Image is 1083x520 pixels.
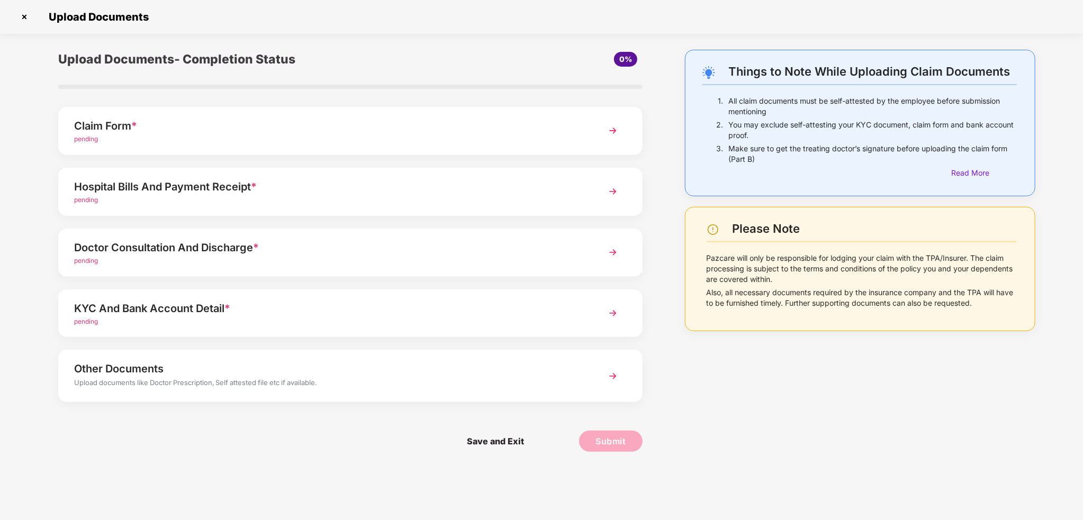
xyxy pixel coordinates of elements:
[716,143,723,165] p: 3.
[718,96,723,117] p: 1.
[38,11,154,23] span: Upload Documents
[74,178,581,195] div: Hospital Bills And Payment Receipt
[16,8,33,25] img: svg+xml;base64,PHN2ZyBpZD0iQ3Jvc3MtMzJ4MzIiIHhtbG5zPSJodHRwOi8vd3d3LnczLm9yZy8yMDAwL3N2ZyIgd2lkdG...
[603,243,622,262] img: svg+xml;base64,PHN2ZyBpZD0iTmV4dCIgeG1sbnM9Imh0dHA6Ly93d3cudzMub3JnLzIwMDAvc3ZnIiB3aWR0aD0iMzYiIG...
[728,120,1017,141] p: You may exclude self-attesting your KYC document, claim form and bank account proof.
[456,431,535,452] span: Save and Exit
[74,196,98,204] span: pending
[74,360,581,377] div: Other Documents
[619,54,632,63] span: 0%
[707,253,1017,285] p: Pazcare will only be responsible for lodging your claim with the TPA/Insurer. The claim processin...
[728,65,1017,78] div: Things to Note While Uploading Claim Documents
[716,120,723,141] p: 2.
[74,257,98,264] span: pending
[707,223,719,236] img: svg+xml;base64,PHN2ZyBpZD0iV2FybmluZ18tXzI0eDI0IiBkYXRhLW5hbWU9Ildhcm5pbmcgLSAyNHgyNCIgeG1sbnM9Im...
[728,143,1017,165] p: Make sure to get the treating doctor’s signature before uploading the claim form (Part B)
[74,135,98,143] span: pending
[728,96,1017,117] p: All claim documents must be self-attested by the employee before submission mentioning
[707,287,1017,308] p: Also, all necessary documents required by the insurance company and the TPA will have to be furni...
[951,167,1017,179] div: Read More
[74,300,581,317] div: KYC And Bank Account Detail
[603,182,622,201] img: svg+xml;base64,PHN2ZyBpZD0iTmV4dCIgeG1sbnM9Imh0dHA6Ly93d3cudzMub3JnLzIwMDAvc3ZnIiB3aWR0aD0iMzYiIG...
[74,239,581,256] div: Doctor Consultation And Discharge
[58,50,448,69] div: Upload Documents- Completion Status
[733,222,1017,236] div: Please Note
[579,431,643,452] button: Submit
[603,367,622,386] img: svg+xml;base64,PHN2ZyBpZD0iTmV4dCIgeG1sbnM9Imh0dHA6Ly93d3cudzMub3JnLzIwMDAvc3ZnIiB3aWR0aD0iMzYiIG...
[603,121,622,140] img: svg+xml;base64,PHN2ZyBpZD0iTmV4dCIgeG1sbnM9Imh0dHA6Ly93d3cudzMub3JnLzIwMDAvc3ZnIiB3aWR0aD0iMzYiIG...
[74,117,581,134] div: Claim Form
[603,304,622,323] img: svg+xml;base64,PHN2ZyBpZD0iTmV4dCIgeG1sbnM9Imh0dHA6Ly93d3cudzMub3JnLzIwMDAvc3ZnIiB3aWR0aD0iMzYiIG...
[74,317,98,325] span: pending
[74,377,581,391] div: Upload documents like Doctor Prescription, Self attested file etc if available.
[702,66,715,79] img: svg+xml;base64,PHN2ZyB4bWxucz0iaHR0cDovL3d3dy53My5vcmcvMjAwMC9zdmciIHdpZHRoPSIyNC4wOTMiIGhlaWdodD...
